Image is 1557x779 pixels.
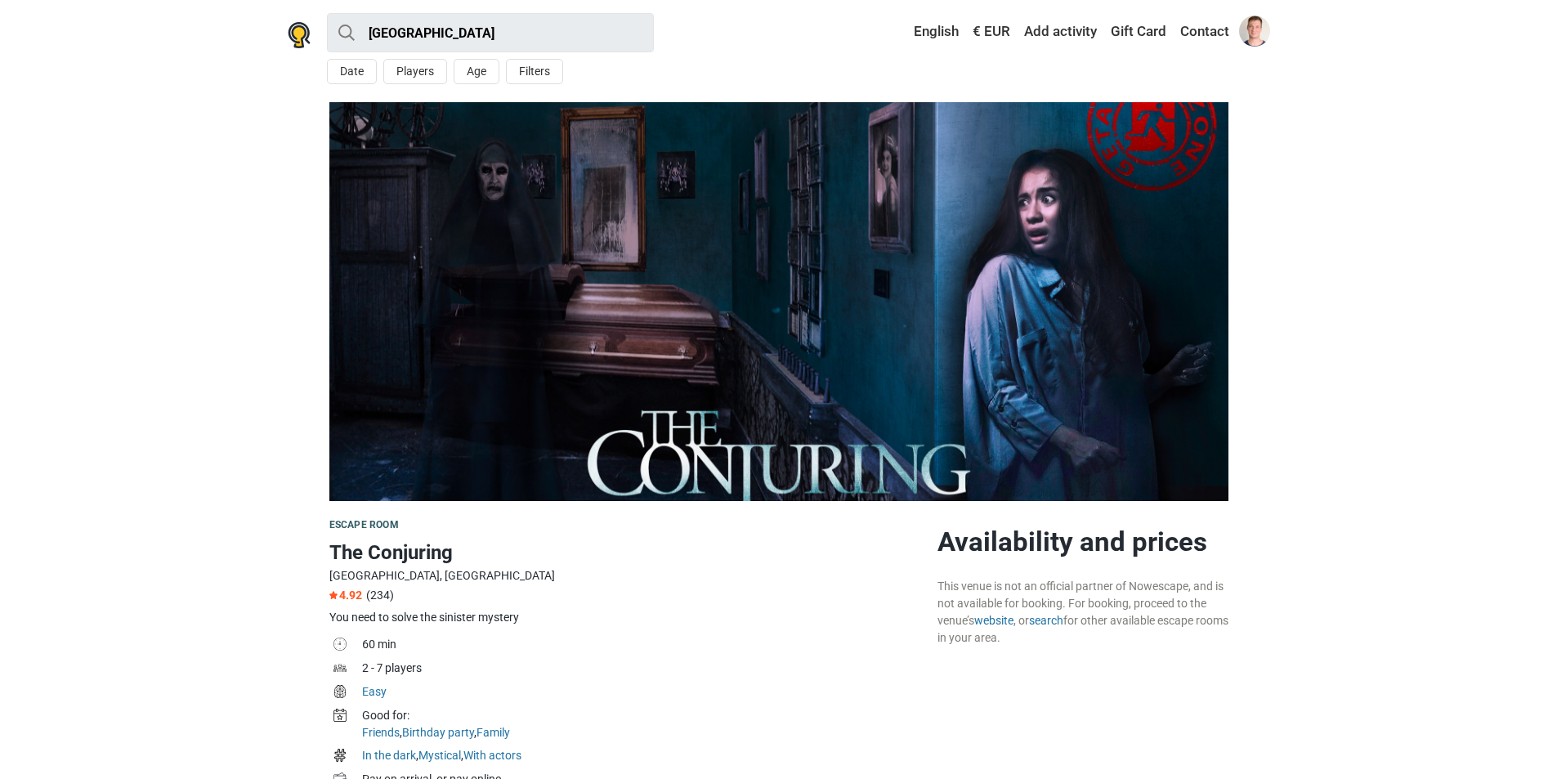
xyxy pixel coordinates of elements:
td: , , [362,745,924,769]
img: The Conjuring photo 1 [329,102,1228,501]
td: 2 - 7 players [362,658,924,682]
span: Escape room [329,519,399,531]
a: € EUR [969,17,1014,47]
a: Mystical [418,749,461,762]
a: English [898,17,963,47]
button: Filters [506,59,563,84]
h2: Availability and prices [937,526,1228,558]
td: , , [362,705,924,745]
a: Gift Card [1107,17,1170,47]
button: Players [383,59,447,84]
span: (234) [366,589,394,602]
a: Easy [362,685,387,698]
a: website [974,614,1013,627]
div: [GEOGRAPHIC_DATA], [GEOGRAPHIC_DATA] [329,567,924,584]
a: Add activity [1020,17,1101,47]
div: You need to solve the sinister mystery [329,609,924,626]
img: Star [329,591,338,599]
h1: The Conjuring [329,538,924,567]
a: search [1029,614,1063,627]
a: In the dark [362,749,416,762]
td: 60 min [362,634,924,658]
div: Good for: [362,707,924,724]
input: try “London” [327,13,654,52]
a: Contact [1176,17,1233,47]
button: Age [454,59,499,84]
button: Date [327,59,377,84]
img: English [902,26,914,38]
a: Birthday party [402,726,474,739]
a: Family [476,726,510,739]
span: 4.92 [329,589,362,602]
img: Nowescape logo [288,22,311,48]
a: Friends [362,726,400,739]
div: This venue is not an official partner of Nowescape, and is not available for booking. For booking... [937,578,1228,647]
a: With actors [463,749,521,762]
